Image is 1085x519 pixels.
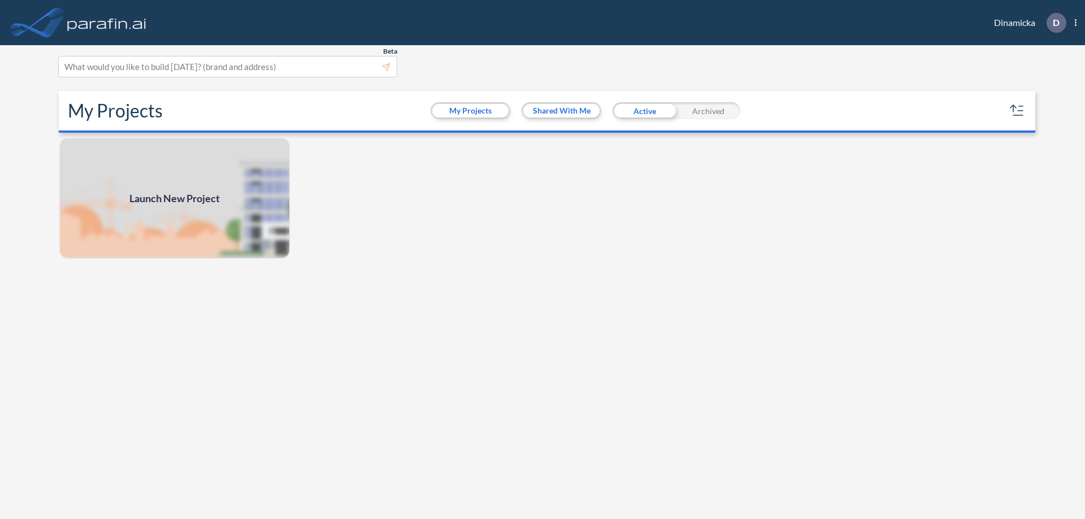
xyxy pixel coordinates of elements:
[676,102,740,119] div: Archived
[977,13,1077,33] div: Dinamicka
[59,137,290,259] img: add
[432,104,509,117] button: My Projects
[129,191,220,206] span: Launch New Project
[1008,102,1026,120] button: sort
[65,11,149,34] img: logo
[523,104,600,117] button: Shared With Me
[59,137,290,259] a: Launch New Project
[1053,18,1060,28] p: D
[68,100,163,121] h2: My Projects
[613,102,676,119] div: Active
[383,47,397,56] span: Beta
